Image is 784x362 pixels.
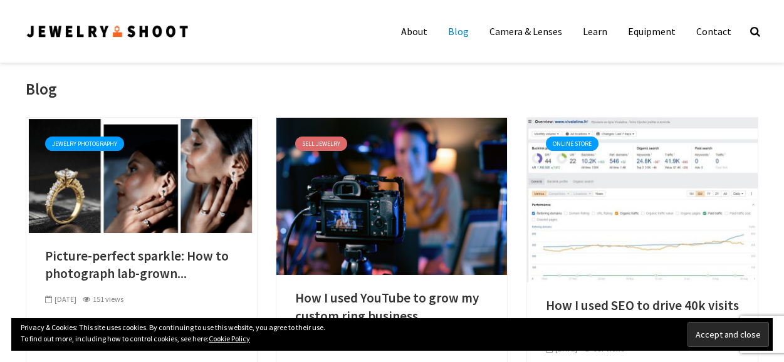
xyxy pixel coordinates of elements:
a: Picture-perfect sparkle: How to photograph lab-grown... [45,247,238,283]
a: Learn [573,19,617,44]
div: 151 views [83,294,123,305]
a: Equipment [619,19,685,44]
a: How I used YouTube to grow my custom ring business [276,189,507,201]
a: About [392,19,437,44]
a: Cookie Policy [209,334,250,343]
a: Blog [439,19,478,44]
a: How I used SEO to drive 40k visits to my jewelry site [546,297,739,333]
span: [DATE] [45,294,76,304]
a: Online Store [546,137,598,151]
input: Accept and close [687,322,769,347]
a: Jewelry Photography [45,137,124,151]
a: How I used SEO to drive 40k visits to my jewelry site [527,192,758,205]
a: Sell Jewelry [295,137,347,151]
div: Privacy & Cookies: This site uses cookies. By continuing to use this website, you agree to their ... [11,318,773,351]
a: Contact [687,19,741,44]
a: How I used YouTube to grow my custom ring business [295,289,488,325]
h1: Blog [26,79,57,100]
a: Picture-perfect sparkle: How to photograph lab-grown diamonds and moissanite rings [26,168,257,180]
a: Camera & Lenses [480,19,572,44]
img: Jewelry Photographer Bay Area - San Francisco | Nationwide via Mail [26,23,190,40]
